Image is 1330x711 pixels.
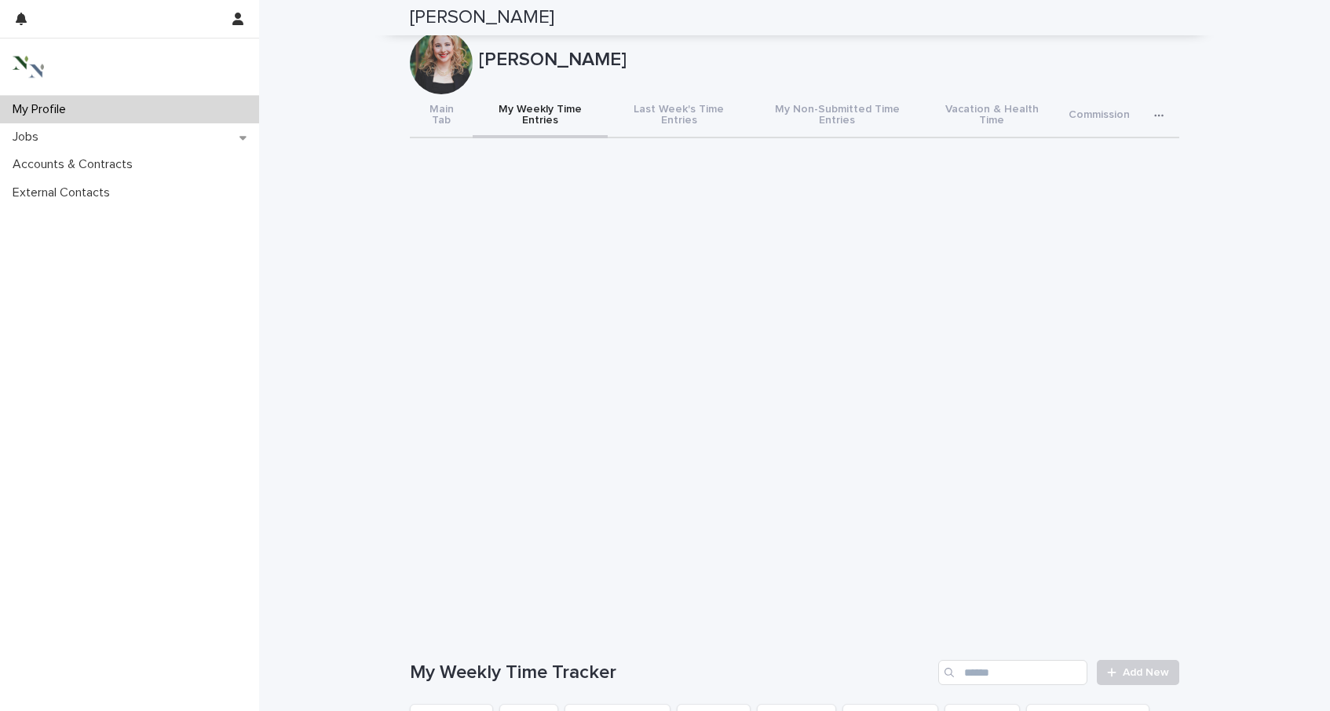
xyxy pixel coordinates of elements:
h1: My Weekly Time Tracker [410,662,932,684]
p: My Profile [6,102,79,117]
input: Search [938,660,1087,685]
p: External Contacts [6,185,122,200]
button: My Weekly Time Entries [473,94,608,138]
p: Jobs [6,130,51,145]
img: 3bAFpBnQQY6ys9Fa9hsD [13,51,44,82]
p: Accounts & Contracts [6,157,145,172]
button: Last Week's Time Entries [608,94,750,138]
h2: [PERSON_NAME] [410,6,554,29]
a: Add New [1097,660,1179,685]
button: Commission [1059,94,1139,138]
button: My Non-Submitted Time Entries [750,94,925,138]
button: Main Tab [410,94,473,138]
span: Add New [1123,667,1169,678]
p: [PERSON_NAME] [479,49,1173,71]
button: Vacation & Health Time [925,94,1059,138]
